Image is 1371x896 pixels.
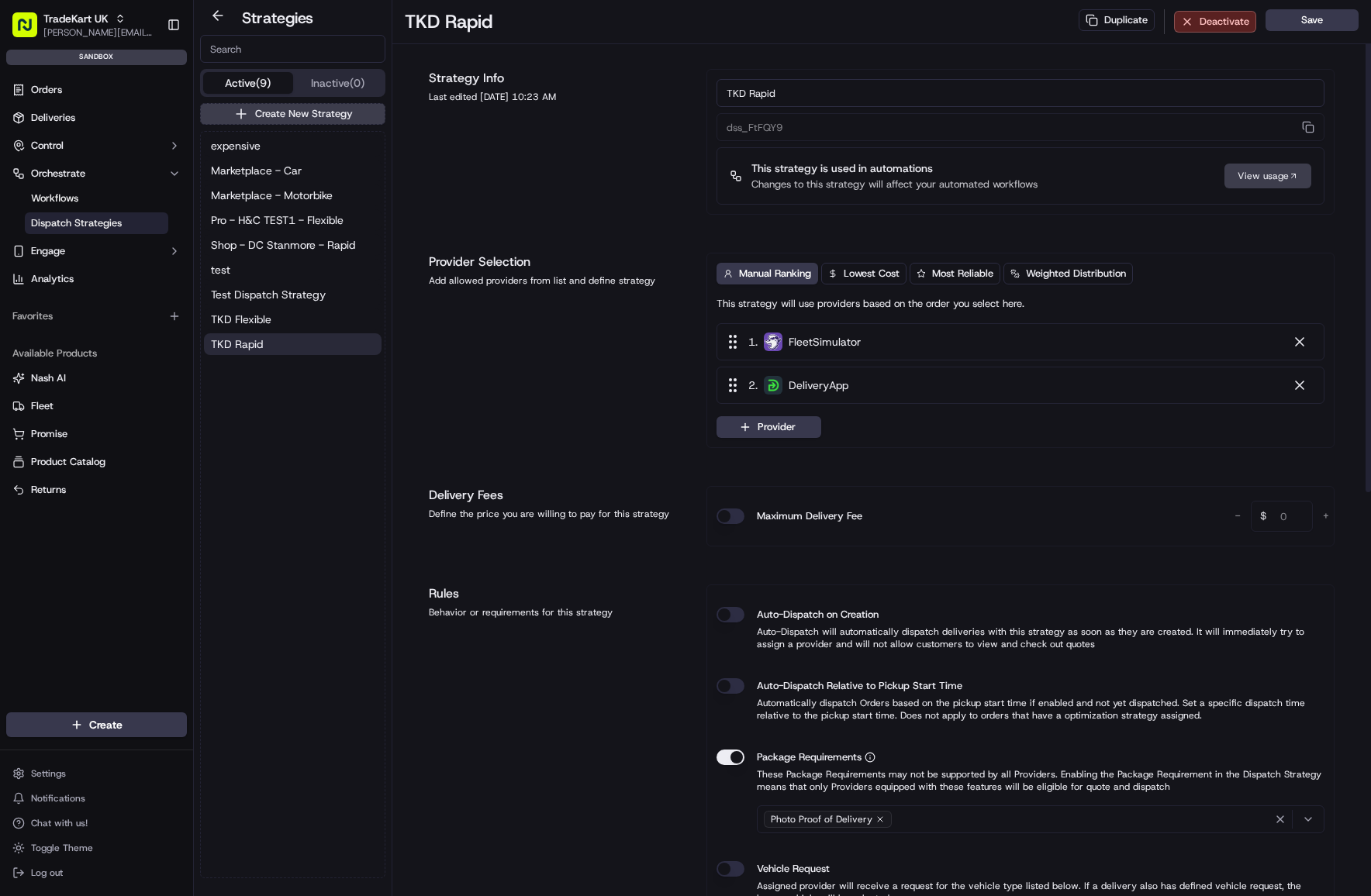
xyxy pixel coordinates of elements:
button: Notifications [6,787,187,809]
img: FleetSimulator.png [764,333,782,351]
button: Orchestrate [6,161,187,186]
span: Settings [31,767,66,780]
button: Returns [6,477,187,502]
button: Lowest Cost [821,263,907,284]
button: expensive [204,135,382,157]
label: Auto-Dispatch Relative to Pickup Start Time [757,678,962,694]
a: Nash AI [12,371,181,385]
button: Engage [6,239,187,264]
div: Define the price you are willing to pay for this strategy [429,508,688,520]
span: Engage [31,244,65,258]
span: DeliveryApp [789,377,848,393]
span: Promise [31,427,67,441]
div: Last edited [DATE] 10:23 AM [429,91,688,103]
span: Dispatch Strategies [31,216,122,230]
label: Auto-Dispatch on Creation [757,607,879,622]
button: Settings [6,763,187,784]
span: Nash AI [31,371,66,385]
span: Shop - DC Stanmore - Rapid [211,237,355,253]
button: TradeKart UK [43,11,109,26]
span: Analytics [31,272,74,286]
h1: Strategy Info [429,69,688,88]
span: TKD Flexible [211,312,271,327]
span: $ [1254,503,1273,534]
span: Control [31,139,64,153]
button: TKD Flexible [204,308,382,330]
div: 1. FleetSimulator [717,323,1324,360]
button: [PERSON_NAME][EMAIL_ADDRESS][DOMAIN_NAME] [43,26,154,39]
a: Marketplace - Motorbike [204,184,382,206]
div: 2 . [723,377,848,394]
div: sandbox [6,50,187,65]
h2: Strategies [242,7,313,29]
span: Workflows [31,191,78,205]
button: Create [6,712,187,737]
button: Log out [6,862,187,884]
span: Orders [31,83,62,97]
button: Test Dispatch Strategy [204,284,382,305]
img: deliveryapp_logo.png [764,376,782,395]
span: Toggle Theme [31,842,93,854]
span: expensive [211,138,261,153]
h1: Delivery Fees [429,486,688,505]
a: Product Catalog [12,455,181,469]
button: Manual Ranking [717,263,818,284]
span: Product Catalog [31,455,105,469]
div: Add allowed providers from list and define strategy [429,274,688,287]
label: Maximum Delivery Fee [757,508,862,524]
button: Weighted Distribution [1003,263,1133,284]
div: Available Products [6,341,187,366]
div: Behavior or requirements for this strategy [429,606,688,619]
div: 2. DeliveryApp [717,367,1324,404]
button: Nash AI [6,366,187,391]
button: Shop - DC Stanmore - Rapid [204,234,382,256]
a: Returns [12,483,181,497]
button: Pro - H&C TEST1 - Flexible [204,209,382,231]
div: 1 . [723,333,861,350]
p: This strategy is used in automations [751,160,1038,176]
span: Weighted Distribution [1026,267,1126,281]
a: Fleet [12,399,181,413]
span: Marketplace - Car [211,163,302,178]
span: Marketplace - Motorbike [211,188,333,203]
button: Deactivate [1174,11,1256,33]
span: Most Reliable [932,267,993,281]
button: Most Reliable [910,263,1000,284]
span: Notifications [31,792,85,805]
a: Deliveries [6,105,187,130]
span: Create [89,717,123,732]
button: Save [1266,9,1359,31]
span: Photo Proof of Delivery [771,813,872,825]
button: Promise [6,422,187,446]
button: Chat with us! [6,812,187,834]
span: Returns [31,483,66,497]
span: Test Dispatch Strategy [211,287,326,302]
button: test [204,259,382,281]
button: TradeKart UK[PERSON_NAME][EMAIL_ADDRESS][DOMAIN_NAME] [6,6,161,43]
a: TKD Rapid [204,333,382,355]
a: Analytics [6,267,187,291]
button: Active (9) [203,72,293,94]
span: Fleet [31,399,54,413]
h1: TKD Rapid [405,9,492,34]
h1: Provider Selection [429,253,688,271]
p: This strategy will use providers based on the order you select here. [717,297,1024,311]
a: Workflows [25,188,168,209]
div: Favorites [6,304,187,329]
button: Create New Strategy [200,103,385,125]
button: Marketplace - Car [204,160,382,181]
span: FleetSimulator [789,334,861,350]
input: Search [200,35,385,63]
a: Orders [6,78,187,102]
a: View usage [1224,164,1311,188]
label: Vehicle Request [757,861,830,877]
